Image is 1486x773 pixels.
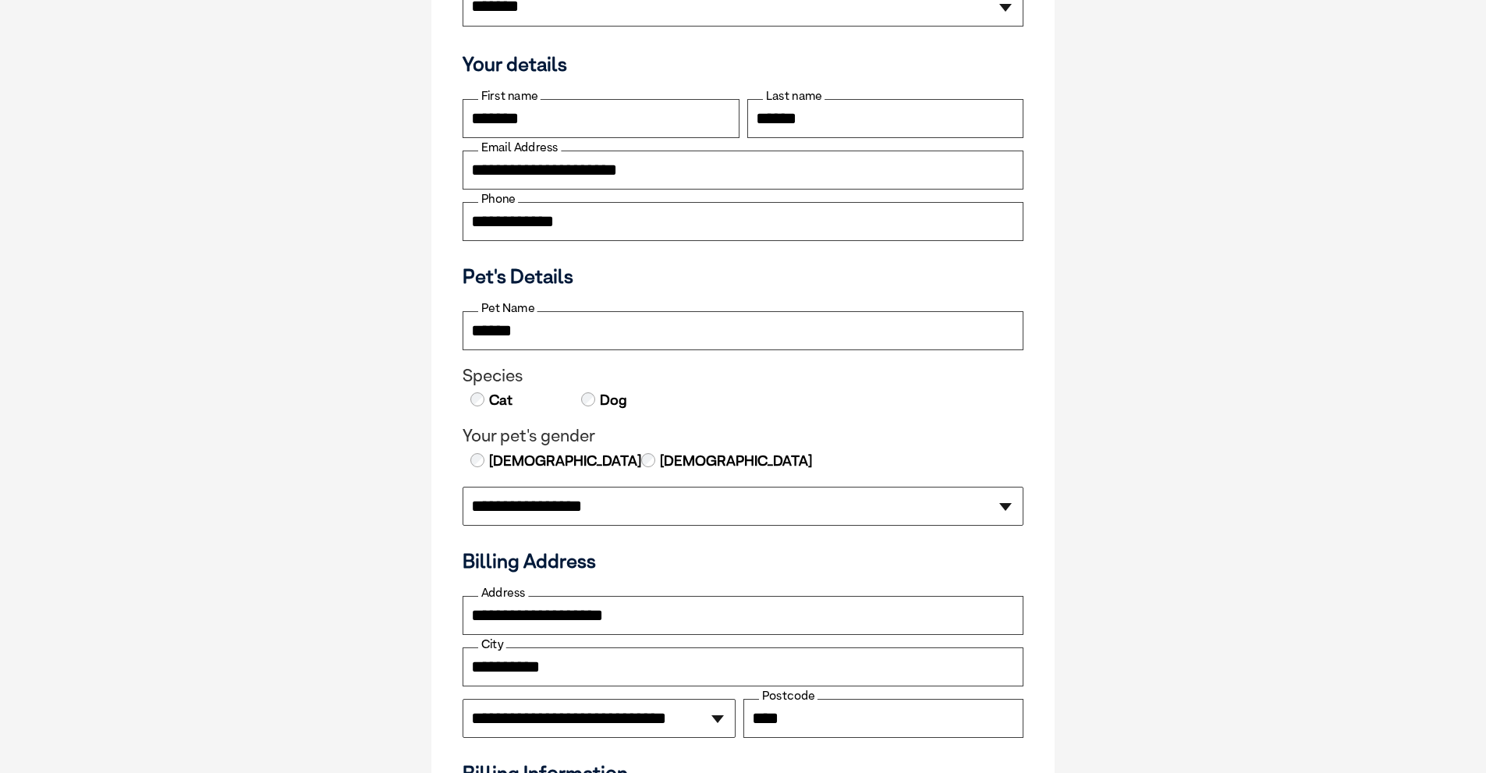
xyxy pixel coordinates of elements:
label: Cat [488,390,512,410]
label: Address [478,586,528,600]
label: Last name [763,89,825,103]
h3: Billing Address [463,549,1023,573]
label: [DEMOGRAPHIC_DATA] [488,451,641,471]
label: First name [478,89,541,103]
label: Postcode [759,689,817,703]
label: Email Address [478,140,561,154]
h3: Your details [463,52,1023,76]
legend: Species [463,366,1023,386]
label: [DEMOGRAPHIC_DATA] [658,451,812,471]
h3: Pet's Details [456,264,1030,288]
label: Phone [478,192,518,206]
label: Dog [598,390,627,410]
legend: Your pet's gender [463,426,1023,446]
label: City [478,637,506,651]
